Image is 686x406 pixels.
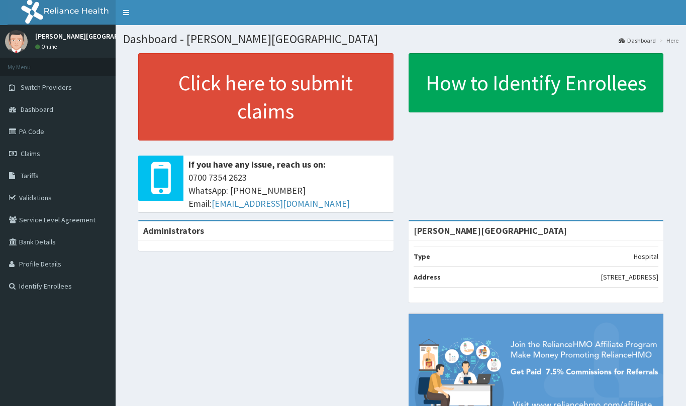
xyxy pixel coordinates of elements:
[138,53,394,141] a: Click here to submit claims
[619,36,656,45] a: Dashboard
[409,53,664,112] a: How to Identify Enrollees
[414,225,567,236] strong: [PERSON_NAME][GEOGRAPHIC_DATA]
[5,30,28,53] img: User Image
[212,198,350,209] a: [EMAIL_ADDRESS][DOMAIN_NAME]
[188,159,326,170] b: If you have any issue, reach us on:
[21,149,40,158] span: Claims
[601,272,658,282] p: [STREET_ADDRESS]
[21,171,39,180] span: Tariffs
[188,171,388,210] span: 0700 7354 2623 WhatsApp: [PHONE_NUMBER] Email:
[21,105,53,114] span: Dashboard
[21,83,72,92] span: Switch Providers
[414,252,430,261] b: Type
[35,43,59,50] a: Online
[634,251,658,261] p: Hospital
[414,273,441,282] b: Address
[35,33,151,40] p: [PERSON_NAME][GEOGRAPHIC_DATA]
[657,36,678,45] li: Here
[143,225,204,236] b: Administrators
[123,33,678,46] h1: Dashboard - [PERSON_NAME][GEOGRAPHIC_DATA]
